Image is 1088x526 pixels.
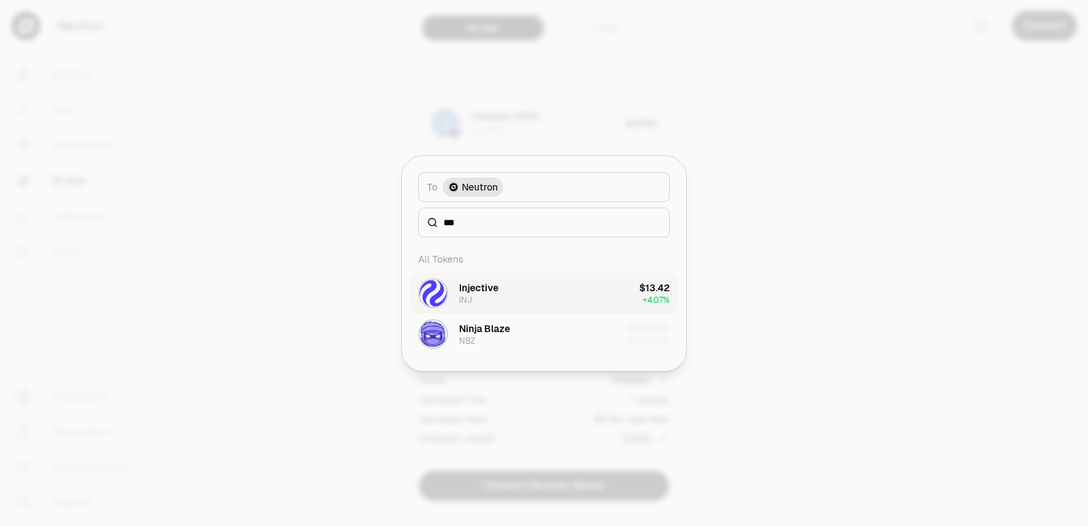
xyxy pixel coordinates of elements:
div: All Tokens [410,246,678,273]
div: NBZ [459,335,475,346]
div: INJ [459,295,472,306]
button: ToNeutron LogoNeutron [418,172,670,202]
button: NBZ LogoNinja BlazeNBZ [410,314,678,355]
img: Neutron Logo [448,182,459,193]
img: NBZ Logo [420,320,447,348]
span: + 4.07% [643,295,670,306]
span: To [427,180,437,194]
div: Ninja Blaze [459,322,510,335]
button: INJ LogoInjectiveINJ$13.42+4.07% [410,273,678,314]
div: Injective [459,281,498,295]
div: $13.42 [639,281,670,295]
img: INJ Logo [420,280,447,307]
span: Neutron [462,180,498,194]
